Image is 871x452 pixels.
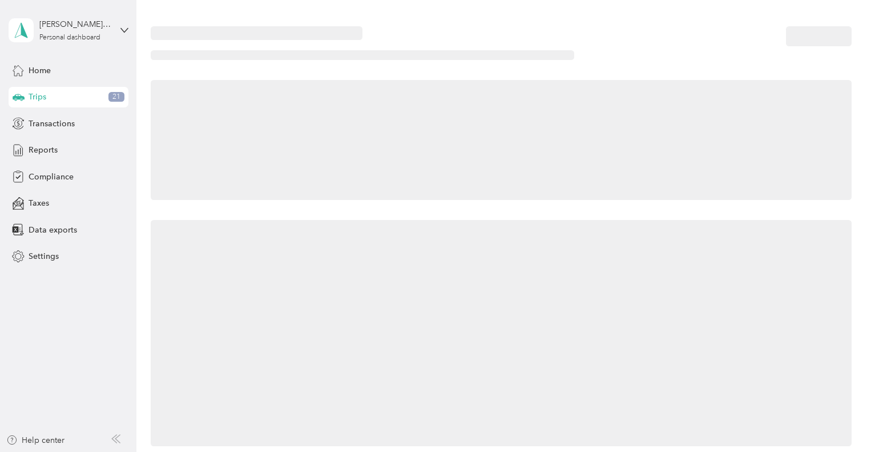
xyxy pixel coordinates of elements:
[29,118,75,130] span: Transactions
[29,250,59,262] span: Settings
[29,144,58,156] span: Reports
[29,171,74,183] span: Compliance
[29,91,46,103] span: Trips
[29,197,49,209] span: Taxes
[6,434,64,446] button: Help center
[39,18,111,30] div: [PERSON_NAME] [PERSON_NAME]
[29,65,51,77] span: Home
[108,92,124,102] span: 21
[39,34,100,41] div: Personal dashboard
[29,224,77,236] span: Data exports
